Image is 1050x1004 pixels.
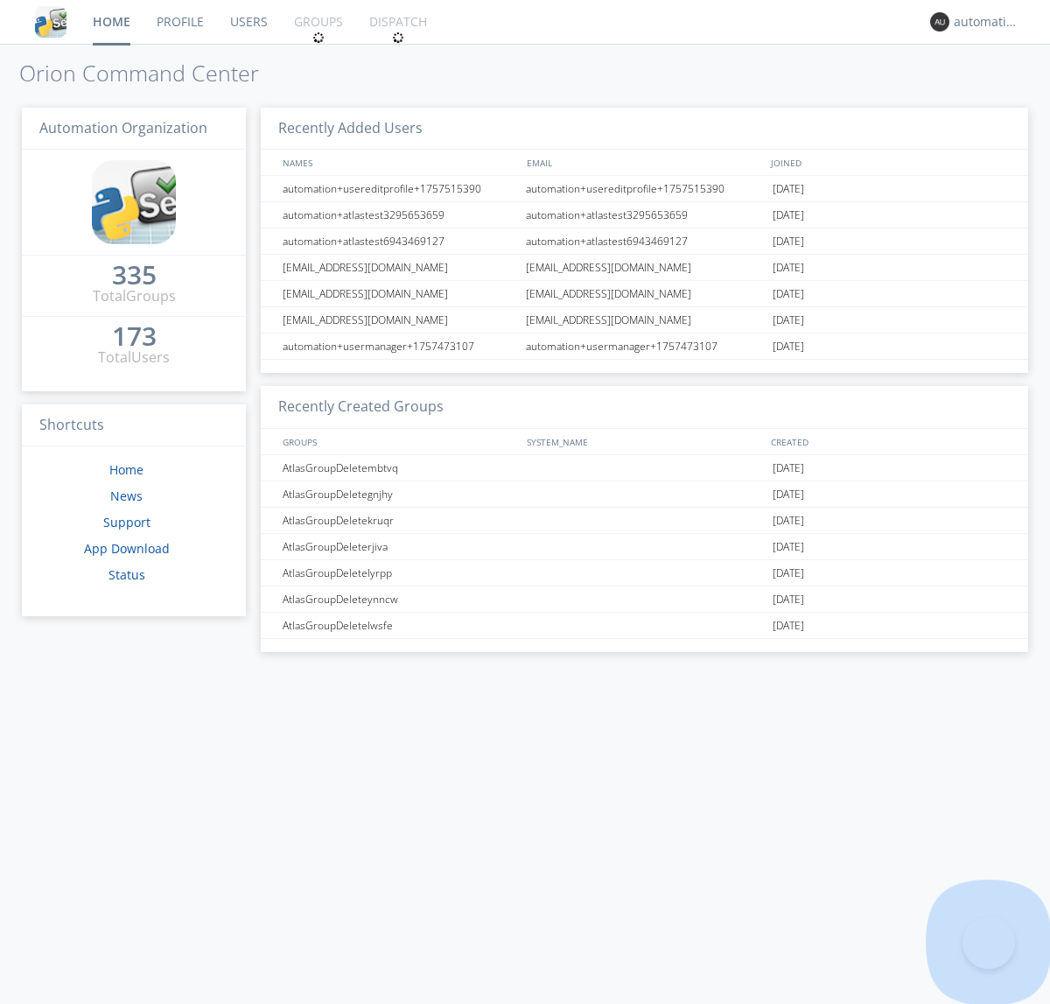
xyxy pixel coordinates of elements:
span: [DATE] [773,534,804,560]
a: Home [109,461,143,478]
div: AtlasGroupDeletekruqr [278,508,521,533]
a: automation+usermanager+1757473107automation+usermanager+1757473107[DATE] [261,333,1028,360]
span: [DATE] [773,176,804,202]
div: automation+atlastest3295653659 [278,202,521,228]
div: automation+atlastest6943469127 [521,228,768,254]
span: [DATE] [773,508,804,534]
img: cddb5a64eb264b2086981ab96f4c1ba7 [35,6,66,38]
div: EMAIL [522,150,766,175]
a: AtlasGroupDeletelyrpp[DATE] [261,560,1028,586]
h3: Recently Added Users [261,108,1028,151]
span: [DATE] [773,455,804,481]
img: spin.svg [392,32,404,44]
a: [EMAIL_ADDRESS][DOMAIN_NAME][EMAIL_ADDRESS][DOMAIN_NAME][DATE] [261,307,1028,333]
a: [EMAIL_ADDRESS][DOMAIN_NAME][EMAIL_ADDRESS][DOMAIN_NAME][DATE] [261,255,1028,281]
span: [DATE] [773,481,804,508]
div: automation+usermanager+1757473107 [278,333,521,359]
a: AtlasGroupDeleterjiva[DATE] [261,534,1028,560]
a: AtlasGroupDeletekruqr[DATE] [261,508,1028,534]
div: 335 [112,266,157,284]
a: AtlasGroupDeletembtvq[DATE] [261,455,1028,481]
div: SYSTEM_NAME [522,429,766,454]
div: JOINED [766,150,1011,175]
a: Status [108,566,145,583]
a: 173 [112,327,157,348]
span: [DATE] [773,307,804,333]
a: [EMAIL_ADDRESS][DOMAIN_NAME][EMAIL_ADDRESS][DOMAIN_NAME][DATE] [261,281,1028,307]
div: AtlasGroupDeletelyrpp [278,560,521,586]
iframe: Toggle Customer Support [962,916,1015,969]
a: News [110,488,143,504]
span: [DATE] [773,202,804,228]
div: AtlasGroupDeletegnjhy [278,481,521,507]
a: Support [103,514,150,530]
span: [DATE] [773,281,804,307]
div: [EMAIL_ADDRESS][DOMAIN_NAME] [278,307,521,333]
span: Automation Organization [39,118,207,137]
span: [DATE] [773,255,804,281]
a: AtlasGroupDeletelwsfe[DATE] [261,613,1028,639]
div: automation+atlastest3295653659 [521,202,768,228]
div: Total Groups [93,286,176,306]
span: [DATE] [773,333,804,360]
h3: Recently Created Groups [261,386,1028,429]
div: 173 [112,327,157,345]
a: AtlasGroupDeleteynncw[DATE] [261,586,1028,613]
a: 335 [112,266,157,286]
div: AtlasGroupDeleterjiva [278,534,521,559]
div: [EMAIL_ADDRESS][DOMAIN_NAME] [521,281,768,306]
div: Total Users [98,348,170,368]
a: AtlasGroupDeletegnjhy[DATE] [261,481,1028,508]
a: automation+atlastest3295653659automation+atlastest3295653659[DATE] [261,202,1028,228]
img: spin.svg [312,32,325,44]
a: automation+atlastest6943469127automation+atlastest6943469127[DATE] [261,228,1028,255]
span: [DATE] [773,560,804,586]
span: [DATE] [773,586,804,613]
div: AtlasGroupDeletelwsfe [278,613,521,638]
span: [DATE] [773,613,804,639]
div: CREATED [766,429,1011,454]
a: automation+usereditprofile+1757515390automation+usereditprofile+1757515390[DATE] [261,176,1028,202]
a: App Download [84,540,170,557]
div: automation+atlas0017 [954,13,1019,31]
img: 373638.png [930,12,949,32]
div: [EMAIL_ADDRESS][DOMAIN_NAME] [278,281,521,306]
div: GROUPS [278,429,518,454]
div: AtlasGroupDeletembtvq [278,455,521,481]
div: AtlasGroupDeleteynncw [278,586,521,612]
div: [EMAIL_ADDRESS][DOMAIN_NAME] [278,255,521,280]
span: [DATE] [773,228,804,255]
div: automation+usereditprofile+1757515390 [521,176,768,201]
img: cddb5a64eb264b2086981ab96f4c1ba7 [92,160,176,244]
h3: Shortcuts [22,404,246,447]
div: NAMES [278,150,518,175]
div: [EMAIL_ADDRESS][DOMAIN_NAME] [521,307,768,333]
div: [EMAIL_ADDRESS][DOMAIN_NAME] [521,255,768,280]
div: automation+atlastest6943469127 [278,228,521,254]
div: automation+usereditprofile+1757515390 [278,176,521,201]
div: automation+usermanager+1757473107 [521,333,768,359]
